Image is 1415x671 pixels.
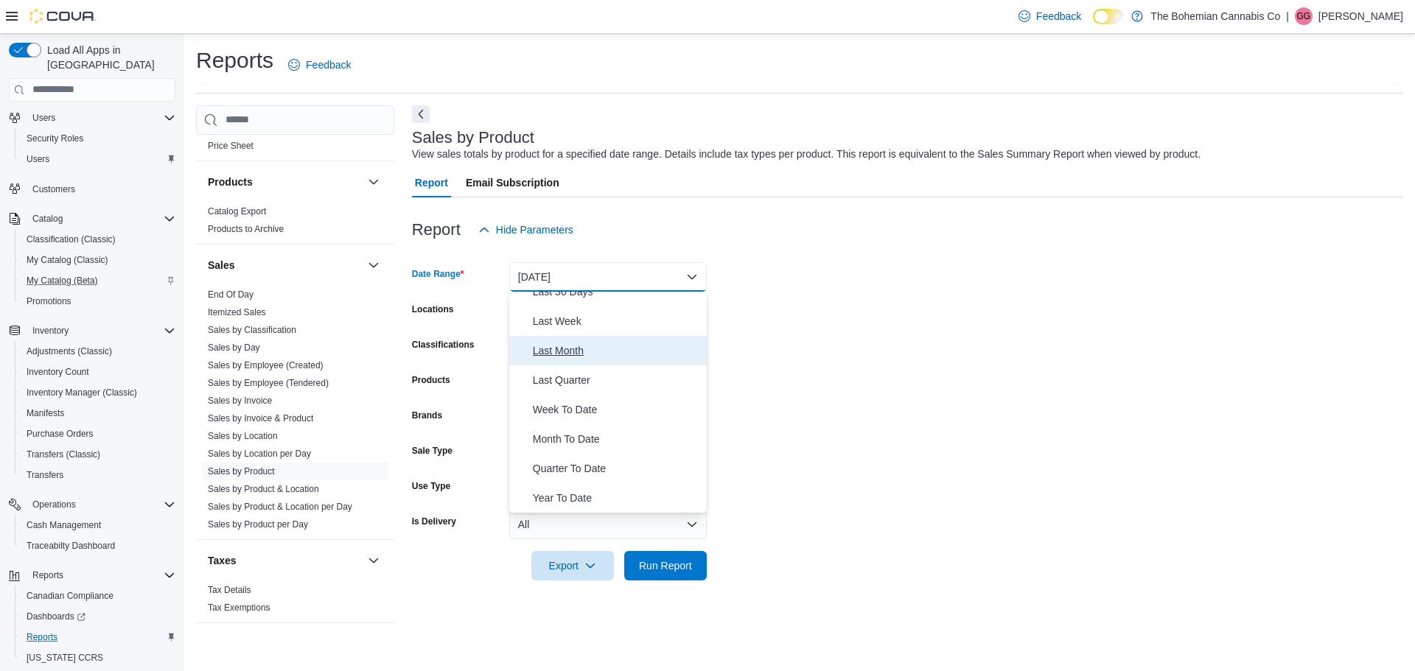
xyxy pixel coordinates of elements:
[15,465,181,485] button: Transfers
[208,289,254,301] span: End Of Day
[3,494,181,515] button: Operations
[21,649,109,667] a: [US_STATE] CCRS
[27,519,101,531] span: Cash Management
[208,466,275,477] a: Sales by Product
[15,382,181,403] button: Inventory Manager (Classic)
[21,292,77,310] a: Promotions
[208,585,251,595] a: Tax Details
[196,46,273,75] h1: Reports
[1013,1,1087,31] a: Feedback
[21,516,175,534] span: Cash Management
[15,424,181,444] button: Purchase Orders
[208,553,237,568] h3: Taxes
[412,374,450,386] label: Products
[32,183,75,195] span: Customers
[208,602,270,614] span: Tax Exemptions
[208,396,272,406] a: Sales by Invoice
[208,553,362,568] button: Taxes
[1286,7,1289,25] p: |
[21,150,55,168] a: Users
[27,153,49,165] span: Users
[21,130,89,147] a: Security Roles
[533,460,701,477] span: Quarter To Date
[208,258,235,273] h3: Sales
[1318,7,1403,25] p: [PERSON_NAME]
[3,208,181,229] button: Catalog
[208,603,270,613] a: Tax Exemptions
[208,206,266,217] a: Catalog Export
[21,628,175,646] span: Reports
[496,222,573,237] span: Hide Parameters
[27,631,57,643] span: Reports
[27,109,61,127] button: Users
[208,140,254,152] span: Price Sheet
[208,306,266,318] span: Itemized Sales
[15,586,181,606] button: Canadian Compliance
[27,449,100,460] span: Transfers (Classic)
[533,283,701,301] span: Last 30 Days
[196,203,394,244] div: Products
[208,360,324,370] a: Sales by Employee (Created)
[21,404,70,422] a: Manifests
[208,223,284,235] span: Products to Archive
[27,407,64,419] span: Manifests
[1093,9,1124,24] input: Dark Mode
[509,510,707,539] button: All
[21,272,175,289] span: My Catalog (Beta)
[21,363,95,381] a: Inventory Count
[27,322,175,340] span: Inventory
[509,262,707,292] button: [DATE]
[15,647,181,668] button: [US_STATE] CCRS
[15,250,181,270] button: My Catalog (Classic)
[208,483,319,495] span: Sales by Product & Location
[15,291,181,312] button: Promotions
[509,292,707,513] div: Select listbox
[540,551,605,580] span: Export
[208,448,311,460] span: Sales by Location per Day
[624,551,707,580] button: Run Report
[208,519,308,530] a: Sales by Product per Day
[15,149,181,169] button: Users
[27,540,115,552] span: Traceabilty Dashboard
[208,342,260,353] a: Sales by Day
[21,587,119,605] a: Canadian Compliance
[21,251,175,269] span: My Catalog (Classic)
[466,168,559,197] span: Email Subscription
[533,312,701,330] span: Last Week
[21,384,143,401] a: Inventory Manager (Classic)
[208,501,352,513] span: Sales by Product & Location per Day
[15,341,181,362] button: Adjustments (Classic)
[412,445,453,457] label: Sale Type
[365,173,382,191] button: Products
[21,231,175,248] span: Classification (Classic)
[21,608,91,625] a: Dashboards
[15,362,181,382] button: Inventory Count
[21,537,121,555] a: Traceabilty Dashboard
[21,608,175,625] span: Dashboards
[1150,7,1280,25] p: The Bohemian Cannabis Co
[27,366,89,378] span: Inventory Count
[196,581,394,622] div: Taxes
[208,449,311,459] a: Sales by Location per Day
[27,322,74,340] button: Inventory
[531,551,614,580] button: Export
[208,413,313,424] a: Sales by Invoice & Product
[27,180,175,198] span: Customers
[208,324,296,336] span: Sales by Classification
[15,606,181,627] a: Dashboards
[27,496,82,513] button: Operations
[27,180,81,198] a: Customers
[196,286,394,539] div: Sales
[32,499,76,510] span: Operations
[21,446,175,463] span: Transfers (Classic)
[3,320,181,341] button: Inventory
[365,552,382,569] button: Taxes
[21,342,175,360] span: Adjustments (Classic)
[208,430,278,442] span: Sales by Location
[21,384,175,401] span: Inventory Manager (Classic)
[208,141,254,151] a: Price Sheet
